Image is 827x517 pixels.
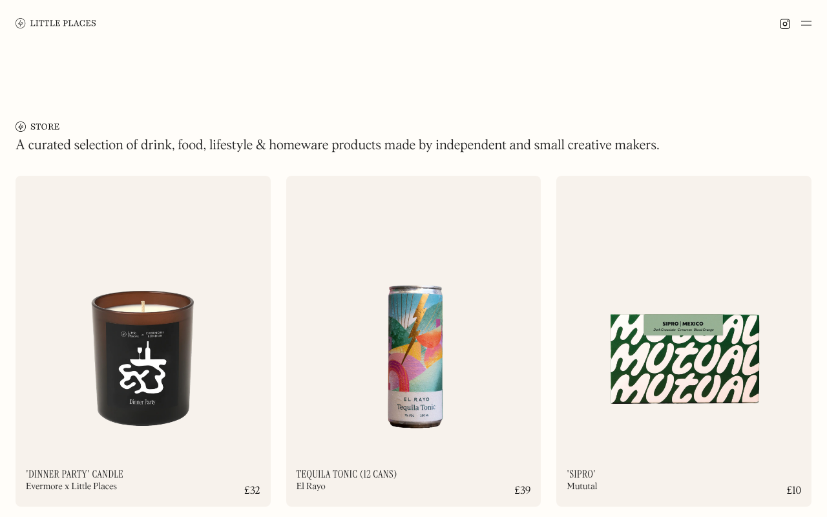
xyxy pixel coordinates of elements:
[515,486,531,496] div: £39
[297,469,397,480] h2: Tequila Tonic (12 cans)
[26,482,117,491] div: Evermore x Little Places
[297,482,326,491] div: El Rayo
[556,176,811,452] img: 684bd0ca90ddb7c7381503db_Mutual.png
[26,469,123,480] h2: 'Dinner Party' Candle
[286,176,541,452] img: 684bd0672f53f3bb2a769dc7_Tequila%20Tonic.png
[16,137,660,155] h1: A curated selection of drink, food, lifestyle & homeware products made by independent and small c...
[16,176,271,452] img: 6821a401155898ffc9efaafb_Evermore.png
[567,482,597,491] div: Mututal
[567,469,596,480] h2: 'Sipro'
[787,486,801,496] div: £10
[244,486,260,496] div: £32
